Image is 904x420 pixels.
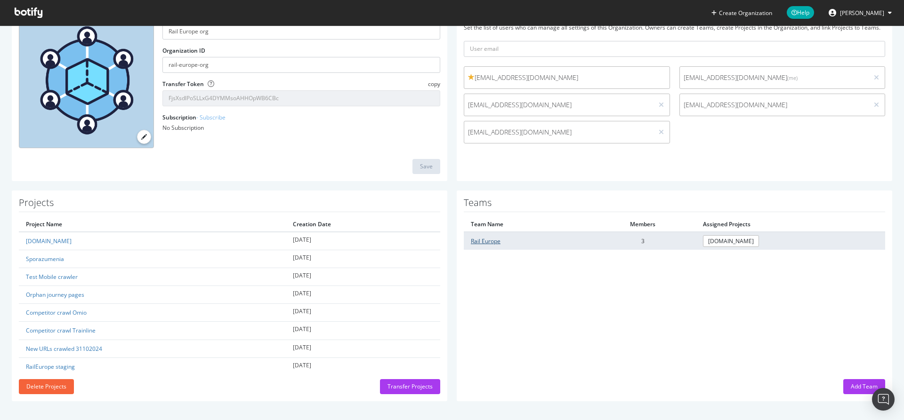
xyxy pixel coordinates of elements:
[684,100,865,110] span: [EMAIL_ADDRESS][DOMAIN_NAME]
[840,9,884,17] span: Gomis Edmond
[703,235,759,247] a: [DOMAIN_NAME]
[286,286,440,304] td: [DATE]
[19,198,440,212] h1: Projects
[19,382,74,390] a: Delete Projects
[286,217,440,232] th: Creation Date
[589,217,696,232] th: Members
[286,304,440,322] td: [DATE]
[286,250,440,268] td: [DATE]
[843,382,885,390] a: Add Team
[468,73,666,82] span: [EMAIL_ADDRESS][DOMAIN_NAME]
[286,232,440,250] td: [DATE]
[821,5,899,20] button: [PERSON_NAME]
[196,113,226,121] a: - Subscribe
[26,237,72,245] a: [DOMAIN_NAME]
[286,322,440,340] td: [DATE]
[162,124,440,132] div: No Subscription
[471,237,500,245] a: Rail Europe
[711,8,773,17] button: Create Organization
[787,74,798,81] small: (me)
[851,382,878,390] div: Add Team
[26,255,64,263] a: Sporazumenia
[380,382,440,390] a: Transfer Projects
[26,382,66,390] div: Delete Projects
[468,127,649,137] span: [EMAIL_ADDRESS][DOMAIN_NAME]
[26,345,102,353] a: New URLs crawled 31102024
[26,309,87,317] a: Competitor crawl Omio
[696,217,885,232] th: Assigned Projects
[380,379,440,394] button: Transfer Projects
[843,379,885,394] button: Add Team
[26,363,75,371] a: RailEurope staging
[684,73,865,82] span: [EMAIL_ADDRESS][DOMAIN_NAME]
[464,198,885,212] h1: Teams
[162,47,205,55] label: Organization ID
[162,113,226,121] label: Subscription
[19,379,74,394] button: Delete Projects
[162,24,440,40] input: name
[162,80,204,88] label: Transfer Token
[468,100,649,110] span: [EMAIL_ADDRESS][DOMAIN_NAME]
[26,326,96,334] a: Competitor crawl Trainline
[286,357,440,375] td: [DATE]
[286,268,440,285] td: [DATE]
[464,217,589,232] th: Team Name
[872,388,895,411] div: Open Intercom Messenger
[162,57,440,73] input: Organization ID
[464,41,885,57] input: User email
[387,382,433,390] div: Transfer Projects
[286,340,440,357] td: [DATE]
[787,6,814,19] span: Help
[19,217,286,232] th: Project Name
[420,162,433,170] div: Save
[464,24,885,32] div: Set the list of users who can manage all settings of this Organization. Owners can create Teams, ...
[589,232,696,250] td: 3
[26,273,78,281] a: Test Mobile crawler
[26,291,84,299] a: Orphan journey pages
[412,159,440,174] button: Save
[428,80,440,88] span: copy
